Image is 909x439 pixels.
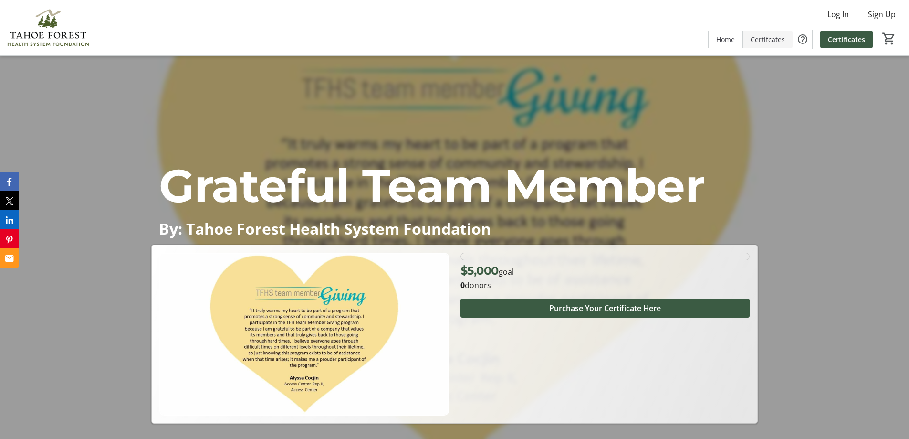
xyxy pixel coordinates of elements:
div: 0% of fundraising goal reached [460,253,750,260]
span: Grateful Team Member [159,158,704,214]
span: Purchase Your Certificate Here [549,302,661,314]
span: Home [716,34,735,44]
button: Help [793,30,812,49]
span: Log In [827,9,849,20]
span: Certifcates [751,34,785,44]
span: Certificates [828,34,865,44]
a: Certifcates [743,31,793,48]
p: donors [460,279,750,291]
a: Certificates [820,31,873,48]
b: 0 [460,280,465,290]
button: Cart [880,30,898,47]
a: Home [709,31,742,48]
p: By: Tahoe Forest Health System Foundation [159,220,750,237]
p: goal [460,262,514,279]
span: $5,000 [460,264,499,278]
button: Purchase Your Certificate Here [460,299,750,318]
img: Campaign CTA Media Photo [159,253,449,416]
button: Sign Up [860,7,903,22]
button: Log In [820,7,857,22]
img: Tahoe Forest Health System Foundation's Logo [6,4,91,52]
span: Sign Up [868,9,896,20]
